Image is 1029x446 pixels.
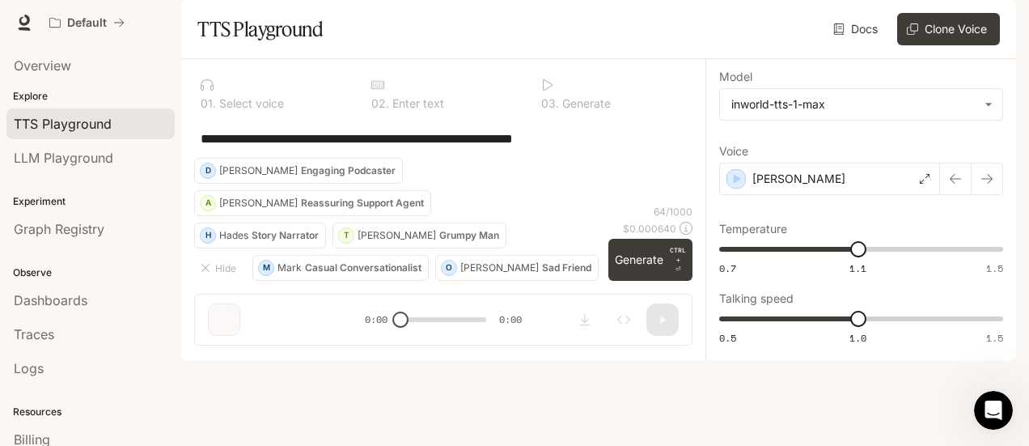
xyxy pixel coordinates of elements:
[194,255,246,281] button: Hide
[752,171,845,187] p: [PERSON_NAME]
[259,255,273,281] div: M
[986,261,1003,275] span: 1.5
[830,13,884,45] a: Docs
[541,98,559,109] p: 0 3 .
[252,231,319,240] p: Story Narrator
[542,263,591,273] p: Sad Friend
[194,223,326,248] button: HHadesStory Narrator
[654,205,692,219] p: 64 / 1000
[986,331,1003,345] span: 1.5
[201,98,216,109] p: 0 1 .
[720,89,1002,120] div: inworld-tts-1-max
[339,223,354,248] div: T
[719,293,794,304] p: Talking speed
[849,331,866,345] span: 1.0
[67,16,107,30] p: Default
[332,223,506,248] button: T[PERSON_NAME]Grumpy Man
[670,245,686,274] p: ⏎
[608,239,692,281] button: GenerateCTRL +⏎
[897,13,1000,45] button: Clone Voice
[371,98,389,109] p: 0 2 .
[201,223,215,248] div: H
[219,231,248,240] p: Hades
[358,231,436,240] p: [PERSON_NAME]
[719,146,748,157] p: Voice
[731,96,976,113] div: inworld-tts-1-max
[670,245,686,265] p: CTRL +
[559,98,611,109] p: Generate
[197,13,323,45] h1: TTS Playground
[435,255,599,281] button: O[PERSON_NAME]Sad Friend
[460,263,539,273] p: [PERSON_NAME]
[194,158,403,184] button: D[PERSON_NAME]Engaging Podcaster
[849,261,866,275] span: 1.1
[974,391,1013,430] iframe: Intercom live chat
[719,261,736,275] span: 0.7
[42,6,132,39] button: All workspaces
[219,198,298,208] p: [PERSON_NAME]
[219,166,298,176] p: [PERSON_NAME]
[252,255,429,281] button: MMarkCasual Conversationalist
[194,190,431,216] button: A[PERSON_NAME]Reassuring Support Agent
[719,223,787,235] p: Temperature
[305,263,421,273] p: Casual Conversationalist
[201,158,215,184] div: D
[301,166,396,176] p: Engaging Podcaster
[277,263,302,273] p: Mark
[439,231,499,240] p: Grumpy Man
[719,71,752,83] p: Model
[301,198,424,208] p: Reassuring Support Agent
[201,190,215,216] div: A
[389,98,444,109] p: Enter text
[719,331,736,345] span: 0.5
[442,255,456,281] div: O
[216,98,284,109] p: Select voice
